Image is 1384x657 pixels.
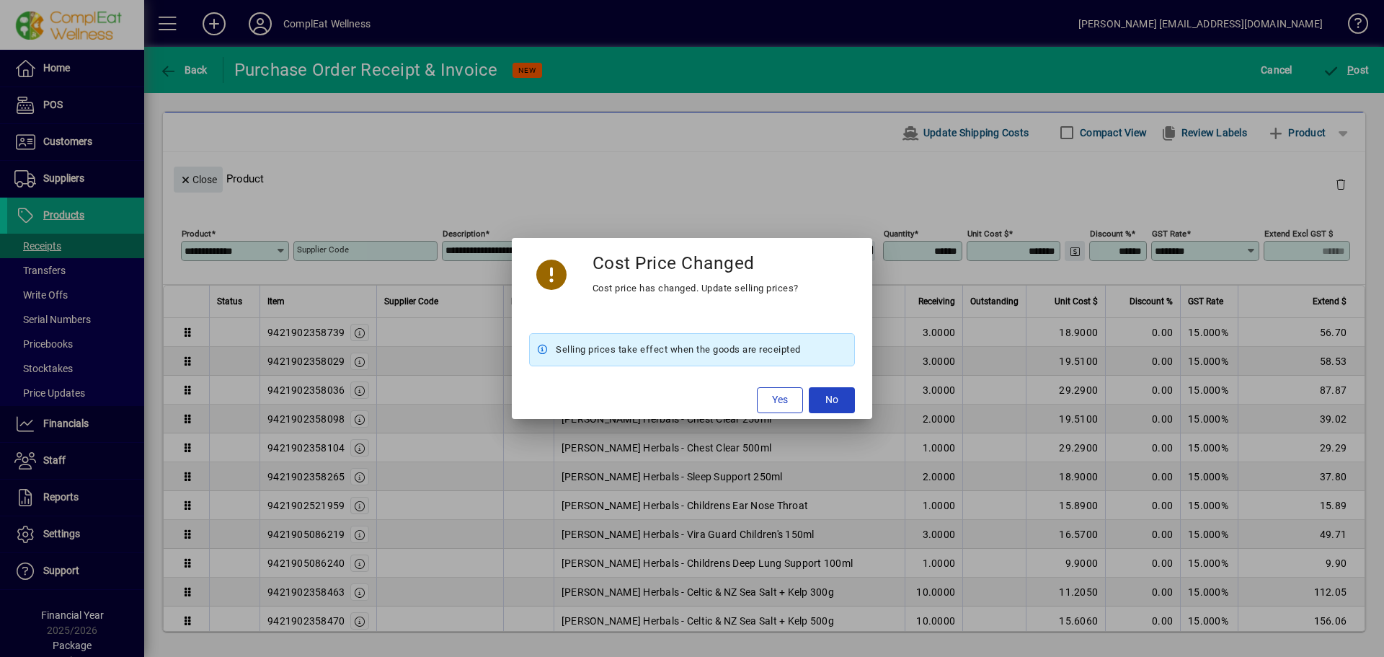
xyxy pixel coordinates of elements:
button: Yes [757,387,803,413]
h3: Cost Price Changed [593,252,755,273]
button: No [809,387,855,413]
span: No [825,392,838,407]
div: Cost price has changed. Update selling prices? [593,280,799,297]
span: Selling prices take effect when the goods are receipted [556,341,801,358]
span: Yes [772,392,788,407]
